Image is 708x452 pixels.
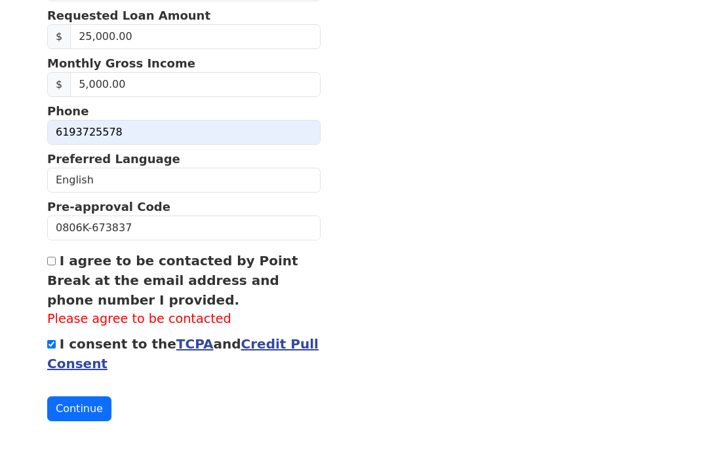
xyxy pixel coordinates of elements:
[47,397,111,422] button: Continue
[47,153,180,166] strong: Preferred Language
[70,25,321,50] input: Requested Loan Amount
[47,105,88,119] strong: Phone
[47,337,319,372] label: I consent to the and
[47,200,170,214] strong: Pre-approval Code
[70,73,321,98] input: Monthly Gross Income
[47,337,319,372] a: Credit Pull Consent
[47,216,321,241] input: Pre-approval Code
[47,73,71,98] span: $
[47,55,321,73] p: Monthly Gross Income
[47,121,321,145] input: Phone
[47,25,71,50] span: $
[176,337,214,352] a: TCPA
[47,9,210,23] strong: Requested Loan Amount
[47,311,321,330] label: Please agree to be contacted
[47,254,298,309] label: I agree to be contacted by Point Break at the email address and phone number I provided.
